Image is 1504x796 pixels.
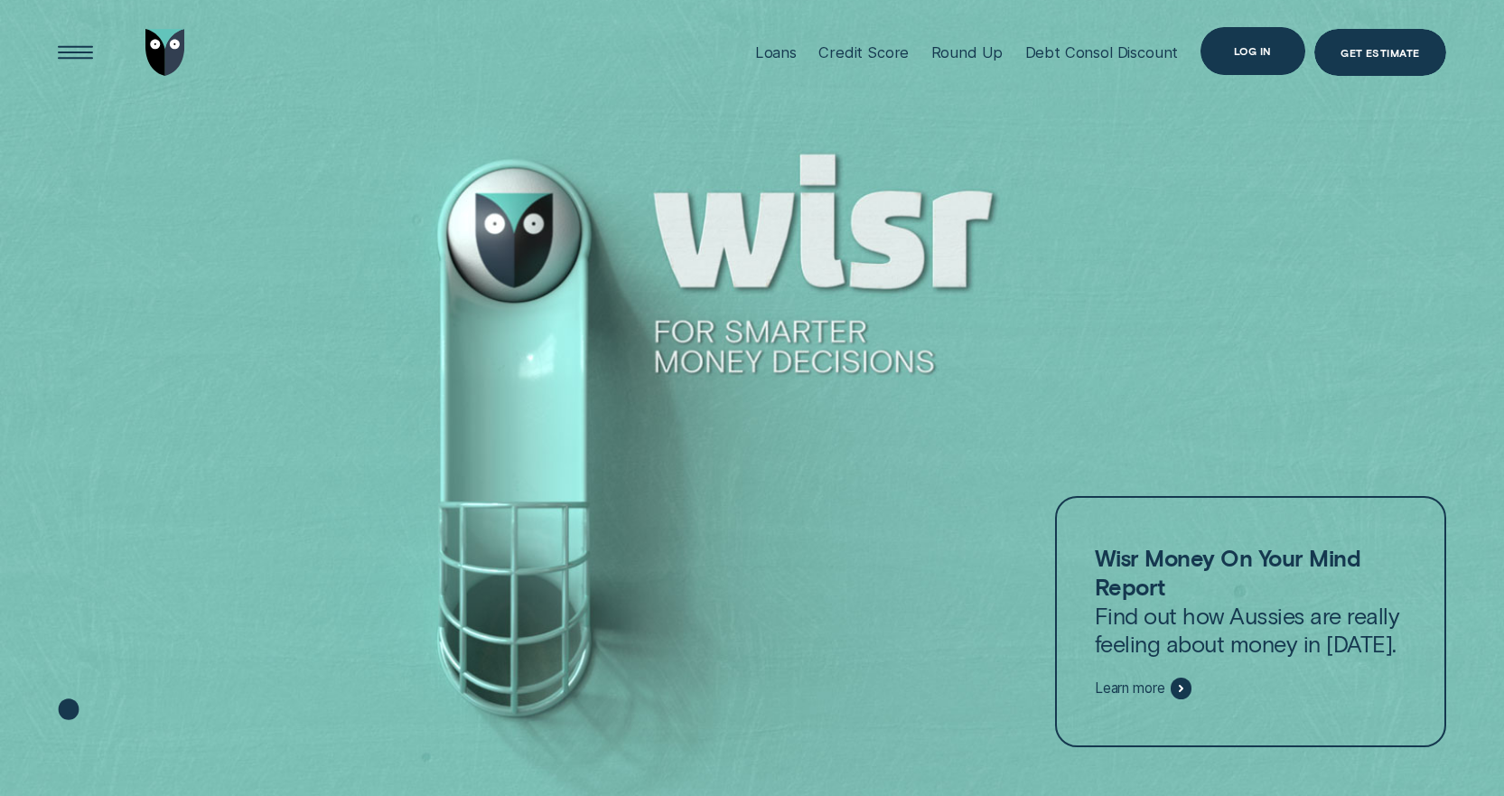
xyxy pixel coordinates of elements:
div: Round Up [931,43,1004,61]
button: Log in [1200,27,1306,74]
p: Find out how Aussies are really feeling about money in [DATE]. [1095,544,1406,658]
div: Credit Score [818,43,909,61]
span: Learn more [1095,679,1164,697]
a: Wisr Money On Your Mind ReportFind out how Aussies are really feeling about money in [DATE].Learn... [1055,496,1446,747]
div: Log in [1234,46,1272,55]
strong: Wisr Money On Your Mind Report [1095,544,1360,600]
img: Wisr [145,29,185,76]
a: Get Estimate [1314,29,1446,76]
div: Loans [755,43,797,61]
div: Debt Consol Discount [1025,43,1179,61]
button: Open Menu [51,29,98,76]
